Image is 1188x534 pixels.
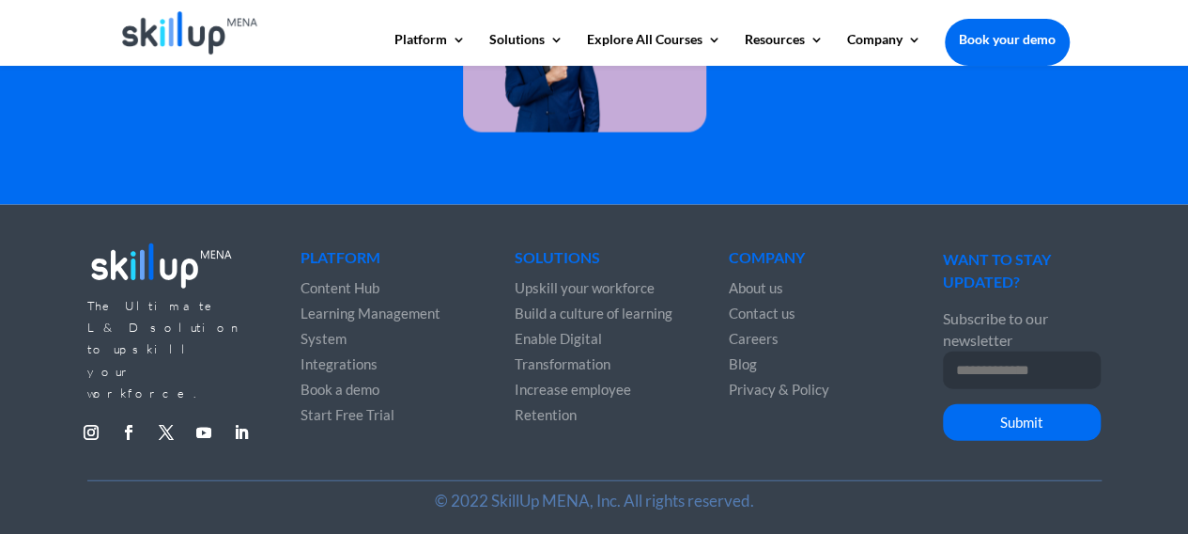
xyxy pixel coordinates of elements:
img: Skillup Mena [122,11,258,55]
iframe: Chat Widget [1094,444,1188,534]
a: Explore All Courses [587,33,721,65]
a: About us [729,279,783,296]
p: © 2022 SkillUp MENA, Inc. All rights reserved. [119,490,1070,511]
a: Platform [394,33,466,65]
a: Increase employee Retention [515,381,631,423]
a: Solutions [489,33,563,65]
a: Integrations [301,355,378,372]
span: Submit [1000,414,1043,431]
h4: Solutions [515,250,672,275]
span: The Ultimate L&D solution to upskill your workforce. [87,298,242,401]
a: Learning Management System [301,305,440,347]
a: Follow on Youtube [189,417,219,448]
a: Privacy & Policy [729,381,829,398]
a: Upskill your workforce [515,279,655,296]
a: Follow on LinkedIn [226,417,256,448]
a: Contact us [729,305,795,322]
p: Subscribe to our newsletter [943,307,1101,352]
a: Start Free Trial [301,406,394,423]
a: Careers [729,330,779,347]
a: Follow on X [151,417,181,448]
span: WANT TO STAY UPDATED? [943,250,1051,290]
a: Follow on Instagram [76,417,106,448]
a: Follow on Facebook [114,417,144,448]
a: Resources [745,33,824,65]
h4: Platform [301,250,458,275]
h4: Company [729,250,887,275]
img: footer_logo [87,237,236,292]
a: Build a culture of learning [515,305,672,322]
a: Content Hub [301,279,379,296]
button: Submit [943,404,1101,442]
a: Book a demo [301,381,379,398]
a: Blog [729,355,757,372]
a: Company [847,33,921,65]
a: Book your demo [945,19,1070,60]
a: Enable Digital Transformation [515,330,610,372]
